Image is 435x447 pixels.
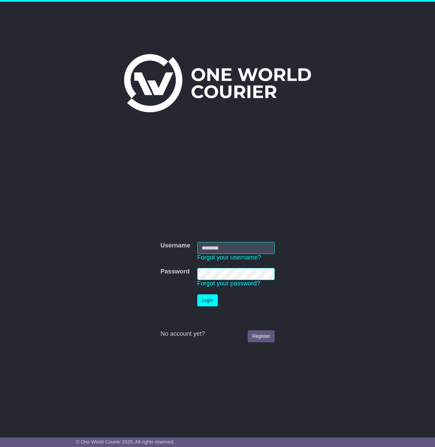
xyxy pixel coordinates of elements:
[76,439,175,445] span: © One World Courier 2025. All rights reserved.
[160,330,274,338] div: No account yet?
[197,294,218,306] button: Login
[248,330,274,342] a: Register
[160,268,189,276] label: Password
[124,54,311,112] img: One World
[160,242,190,250] label: Username
[197,280,260,287] a: Forgot your password?
[197,254,261,261] a: Forgot your username?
